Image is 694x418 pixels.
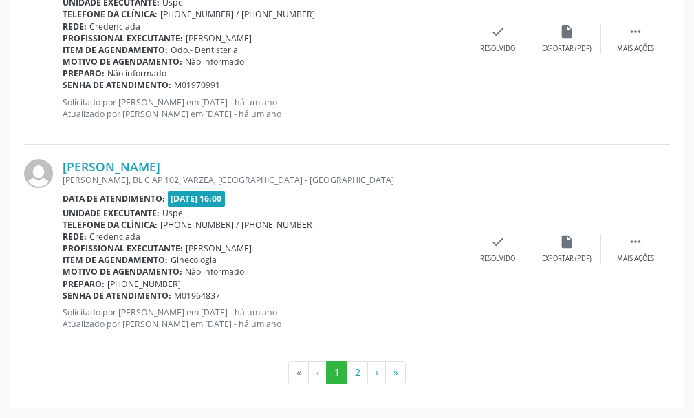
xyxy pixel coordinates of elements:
[63,56,182,67] b: Motivo de agendamento:
[559,24,574,39] i: insert_drive_file
[480,44,515,54] div: Resolvido
[617,254,654,264] div: Mais ações
[490,234,506,249] i: check
[89,231,140,242] span: Credenciada
[63,278,105,290] b: Preparo:
[326,361,347,384] button: Go to page 1
[542,44,592,54] div: Exportar (PDF)
[160,8,315,20] span: [PHONE_NUMBER] / [PHONE_NUMBER]
[162,207,183,219] span: Uspe
[186,32,252,44] span: [PERSON_NAME]
[559,234,574,249] i: insert_drive_file
[617,44,654,54] div: Mais ações
[628,234,643,249] i: 
[186,242,252,254] span: [PERSON_NAME]
[24,159,53,188] img: img
[107,67,166,79] span: Não informado
[63,44,168,56] b: Item de agendamento:
[168,191,226,207] span: [DATE] 16:00
[185,266,244,278] span: Não informado
[89,21,140,32] span: Credenciada
[63,96,464,120] p: Solicitado por [PERSON_NAME] em [DATE] - há um ano Atualizado por [PERSON_NAME] em [DATE] - há um...
[171,44,238,56] span: Odo.- Dentisteria
[63,21,87,32] b: Rede:
[63,159,160,174] a: [PERSON_NAME]
[174,79,220,91] span: M01970991
[63,266,182,278] b: Motivo de agendamento:
[347,361,368,384] button: Go to page 2
[63,67,105,79] b: Preparo:
[185,56,244,67] span: Não informado
[171,254,217,266] span: Ginecologia
[63,32,183,44] b: Profissional executante:
[542,254,592,264] div: Exportar (PDF)
[63,290,171,302] b: Senha de atendimento:
[63,193,165,205] b: Data de atendimento:
[63,242,183,254] b: Profissional executante:
[24,361,670,384] ul: Pagination
[480,254,515,264] div: Resolvido
[385,361,406,384] button: Go to last page
[490,24,506,39] i: check
[63,8,158,20] b: Telefone da clínica:
[628,24,643,39] i: 
[63,174,464,186] div: [PERSON_NAME], BL C AP 102, VARZEA, [GEOGRAPHIC_DATA] - [GEOGRAPHIC_DATA]
[160,219,315,231] span: [PHONE_NUMBER] / [PHONE_NUMBER]
[107,278,181,290] span: [PHONE_NUMBER]
[367,361,386,384] button: Go to next page
[63,207,160,219] b: Unidade executante:
[63,79,171,91] b: Senha de atendimento:
[63,219,158,231] b: Telefone da clínica:
[63,254,168,266] b: Item de agendamento:
[63,231,87,242] b: Rede:
[63,306,464,330] p: Solicitado por [PERSON_NAME] em [DATE] - há um ano Atualizado por [PERSON_NAME] em [DATE] - há um...
[174,290,220,302] span: M01964837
